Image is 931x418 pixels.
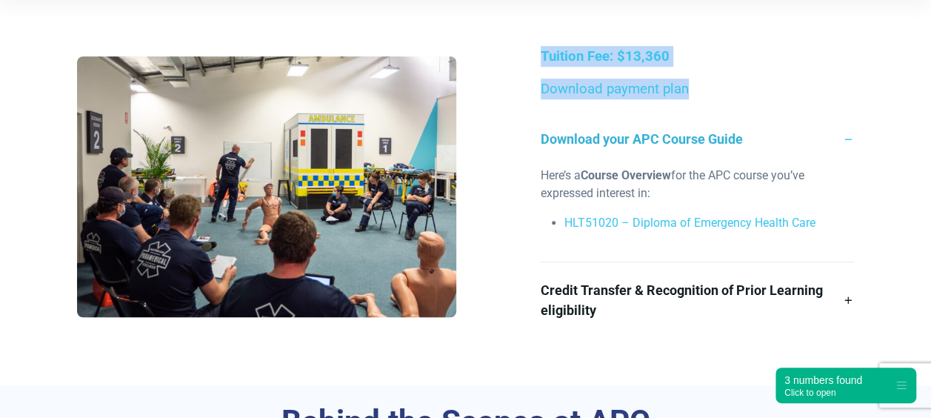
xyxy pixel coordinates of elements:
a: HLT51020 – Diploma of Emergency Health Care [564,216,815,230]
p: Here’s a for the APC course you’ve expressed interest in: [541,167,854,202]
strong: Tuition Fee: $13,360 [541,48,670,64]
strong: Course Overview [581,168,671,182]
a: Download payment plan [541,81,689,97]
a: Download your APC Course Guide [541,111,854,167]
a: Credit Transfer & Recognition of Prior Learning eligibility [541,262,854,338]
